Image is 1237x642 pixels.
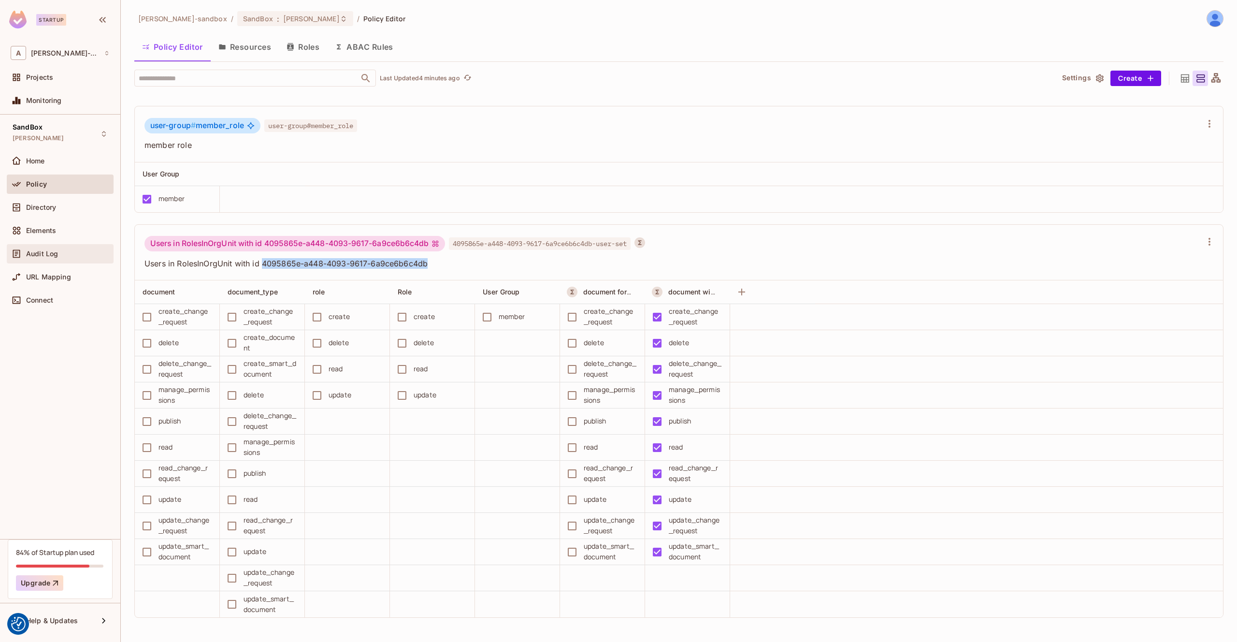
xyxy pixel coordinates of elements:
div: publish [244,468,266,479]
span: the active workspace [138,14,227,23]
button: Resources [211,35,279,59]
div: delete_change_request [584,358,637,379]
div: update [669,494,691,505]
span: SandBox [243,14,273,23]
span: role [313,288,325,296]
div: delete_change_request [669,358,722,379]
span: Role [398,288,412,296]
div: read_change_request [244,515,297,536]
div: read [244,494,258,505]
div: create_change_request [158,306,212,327]
li: / [231,14,233,23]
button: Roles [279,35,327,59]
img: SReyMgAAAABJRU5ErkJggg== [9,11,27,29]
span: document [143,288,175,296]
div: update_change_request [158,515,212,536]
span: # [191,121,196,130]
span: Help & Updates [26,617,78,625]
div: update_change_request [244,567,297,588]
span: refresh [463,73,472,83]
span: Workspace: alex-trustflight-sandbox [31,49,99,57]
div: create [329,311,350,322]
div: create_change_request [669,306,722,327]
span: user-group#member_role [264,119,357,132]
div: update_change_request [584,515,637,536]
div: delete_change_request [158,358,212,379]
div: manage_permissions [669,384,722,406]
button: refresh [462,73,474,84]
div: manage_permissions [244,437,297,458]
div: delete [329,337,349,348]
p: Last Updated 4 minutes ago [380,74,460,82]
div: update [414,390,436,400]
div: read [414,364,428,374]
div: update_smart_document [584,541,637,562]
span: URL Mapping [26,273,71,281]
div: read_change_request [669,463,722,484]
span: Projects [26,73,53,81]
div: read [669,442,683,452]
span: Directory [26,204,56,211]
span: : [276,15,280,23]
div: update [158,494,181,505]
div: create [414,311,435,322]
div: manage_permissions [158,384,212,406]
button: ABAC Rules [327,35,401,59]
div: update_change_request [669,515,722,536]
div: delete [244,390,264,400]
span: document for owner [583,287,649,296]
span: [PERSON_NAME] [13,134,64,142]
div: create_change_request [244,306,297,327]
li: / [357,14,360,23]
div: read_change_request [584,463,637,484]
div: update_smart_document [244,594,297,615]
div: Users in RolesInOrgUnit with id 4095865e-a448-4093-9617-6a9ce6b6c4db [144,236,445,251]
button: Open [359,72,373,85]
div: publish [158,416,181,426]
span: document_type [228,288,278,296]
div: read [329,364,343,374]
div: read [158,442,173,452]
span: member role [144,140,1202,150]
div: Startup [36,14,66,26]
button: Policy Editor [134,35,211,59]
div: read_change_request [158,463,212,484]
span: 4095865e-a448-4093-9617-6a9ce6b6c4db-user-set [449,237,631,250]
div: create_change_request [584,306,637,327]
span: A [11,46,26,60]
div: delete [414,337,434,348]
span: Connect [26,296,53,304]
span: Click to refresh data [460,73,474,84]
span: Elements [26,227,56,234]
span: Users in RolesInOrgUnit with id 4095865e-a448-4093-9617-6a9ce6b6c4db [144,258,1202,269]
div: publish [584,416,606,426]
span: Home [26,157,45,165]
div: update [244,546,266,557]
div: read [584,442,598,452]
span: User Group [143,170,180,178]
span: User Group [483,288,520,296]
div: delete [584,337,604,348]
span: Monitoring [26,97,62,104]
button: Create [1110,71,1161,86]
div: create_smart_document [244,358,297,379]
span: Audit Log [26,250,58,258]
div: member [499,311,525,322]
button: Upgrade [16,575,63,591]
div: update_smart_document [669,541,722,562]
span: document with id global [668,287,748,296]
span: user-group [150,121,196,130]
img: James Duncan [1207,11,1223,27]
button: A Resource Set is a dynamically conditioned resource, defined by real-time criteria. [652,287,662,297]
div: delete [669,337,689,348]
div: publish [669,416,691,426]
div: create_document [244,332,297,353]
span: [PERSON_NAME] [283,14,340,23]
button: Consent Preferences [11,617,26,631]
span: Policy [26,180,47,188]
div: member [158,193,185,204]
div: manage_permissions [584,384,637,406]
span: member_role [150,121,244,131]
div: delete_change_request [244,410,297,432]
button: A Resource Set is a dynamically conditioned resource, defined by real-time criteria. [567,287,577,297]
